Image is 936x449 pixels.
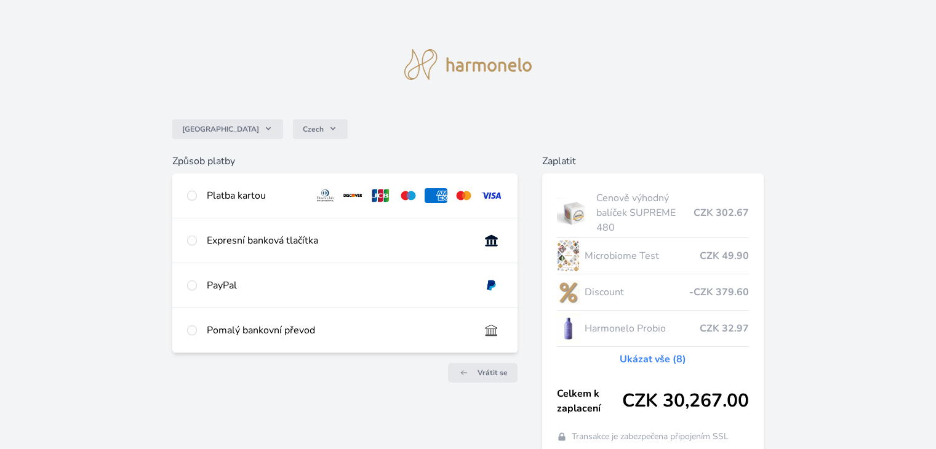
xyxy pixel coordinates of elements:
img: CLEAN_PROBIO_se_stinem_x-lo.jpg [557,313,580,344]
div: Platba kartou [207,188,304,203]
img: maestro.svg [397,188,420,203]
img: mc.svg [452,188,475,203]
div: Pomalý bankovní převod [207,323,470,338]
span: CZK 30,267.00 [622,390,749,412]
h6: Zaplatit [542,154,764,169]
img: jcb.svg [369,188,392,203]
img: discount-lo.png [557,277,580,308]
a: Vrátit se [448,363,518,383]
span: -CZK 379.60 [689,285,749,300]
button: Czech [293,119,348,139]
img: diners.svg [314,188,337,203]
span: CZK 302.67 [694,205,749,220]
span: Czech [303,124,324,134]
span: [GEOGRAPHIC_DATA] [182,124,259,134]
span: Cenově výhodný balíček SUPREME 480 [596,191,693,235]
div: Expresní banková tlačítka [207,233,470,248]
img: onlineBanking_CZ.svg [480,233,503,248]
img: discover.svg [342,188,364,203]
img: logo.svg [404,49,532,80]
h6: Způsob platby [172,154,517,169]
span: CZK 49.90 [700,248,749,263]
img: amex.svg [425,188,447,203]
a: Ukázat vše (8) [620,352,686,367]
span: Discount [585,285,689,300]
div: PayPal [207,278,470,293]
img: visa.svg [480,188,503,203]
span: Vrátit se [478,368,508,378]
button: [GEOGRAPHIC_DATA] [172,119,283,139]
span: Microbiome Test [585,248,699,263]
img: supreme.jpg [557,197,592,228]
img: MSK-lo.png [557,240,580,271]
span: Celkem k zaplacení [557,386,622,416]
span: CZK 32.97 [700,321,749,336]
span: Harmonelo Probio [585,321,699,336]
img: bankTransfer_IBAN.svg [480,323,503,338]
span: Transakce je zabezpečena připojením SSL [572,431,729,443]
img: paypal.svg [480,278,503,293]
